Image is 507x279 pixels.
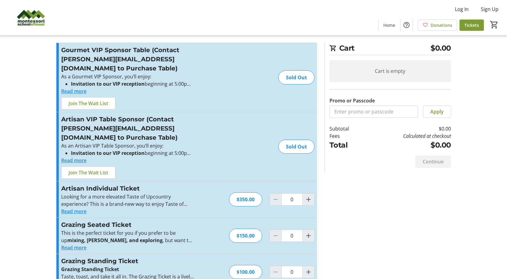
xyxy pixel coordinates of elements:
li: beginning at 5:00pm [71,149,194,157]
input: Artisan Individual Ticket Quantity [281,193,303,206]
span: Apply [430,108,444,115]
button: Increment by one [303,194,314,205]
div: $350.00 [229,192,262,206]
button: Sign Up [476,4,503,14]
td: Total [329,140,365,151]
button: Help [400,19,413,31]
button: Read more [61,88,86,95]
img: Montessori of Maui Inc.'s Logo [4,2,58,33]
h3: Artisan Individual Ticket [61,184,194,193]
span: $0.00 [431,43,451,54]
button: Increment by one [303,266,314,278]
td: Subtotal [329,125,365,132]
strong: Invitation to our VIP reception [71,80,145,87]
label: Promo or Passcode [329,97,375,104]
span: Log In [455,5,469,13]
li: beginning at 5:00pm [71,80,194,88]
button: Apply [423,106,451,118]
button: Read more [61,208,86,215]
span: Sign Up [481,5,498,13]
a: Donations [418,20,457,31]
span: Donations [431,22,452,28]
h3: Gourmet VIP Sponsor Table (Contact [PERSON_NAME][EMAIL_ADDRESS][DOMAIN_NAME] to Purchase Table) [61,45,194,73]
p: This is the perfect ticket for you if you prefer to be up , but want to ensure you have a when yo... [61,229,194,244]
div: $150.00 [229,229,262,243]
td: $0.00 [364,140,451,151]
span: Tickets [464,22,479,28]
strong: Invitation to our VIP reception [71,150,145,156]
button: Increment by one [303,230,314,241]
td: Fees [329,132,365,140]
input: Grazing Seated Ticket Quantity [281,230,303,242]
h3: Artisan VIP Table Sponsor (Contact [PERSON_NAME][EMAIL_ADDRESS][DOMAIN_NAME] to Purchase Table) [61,115,194,142]
button: Join The Wait List [61,166,115,179]
td: $0.00 [364,125,451,132]
div: Sold Out [278,140,315,154]
input: Enter promo or passcode [329,106,418,118]
button: Cart [489,19,500,30]
button: Log In [450,4,474,14]
div: Cart is empty [329,60,451,82]
h2: Cart [329,43,451,55]
p: As an Artisan VIP Table Sponsor, you’ll enjoy: [61,142,194,149]
span: Join The Wait List [69,100,108,107]
span: Home [383,22,395,28]
strong: mixing, [PERSON_NAME], and exploring [67,237,163,244]
h3: Grazing Seated Ticket [61,220,194,229]
div: $100.00 [229,265,262,279]
p: Looking for a more elevated Taste of Upcountry experience? This is a brand-new way to enjoy Taste... [61,193,194,208]
button: Read more [61,157,86,164]
div: Sold Out [278,70,315,84]
td: Calculated at checkout [364,132,451,140]
a: Tickets [459,20,484,31]
p: As a Gourmet VIP Sponsor, you’ll enjoy: [61,73,194,80]
strong: Grazing Standing Ticket [61,266,119,273]
button: Read more [61,244,86,251]
h3: Grazing Standing Ticket [61,256,194,266]
button: Join The Wait List [61,97,115,109]
a: Home [378,20,400,31]
input: Grazing Standing Ticket Quantity [281,266,303,278]
span: Join The Wait List [69,169,108,176]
